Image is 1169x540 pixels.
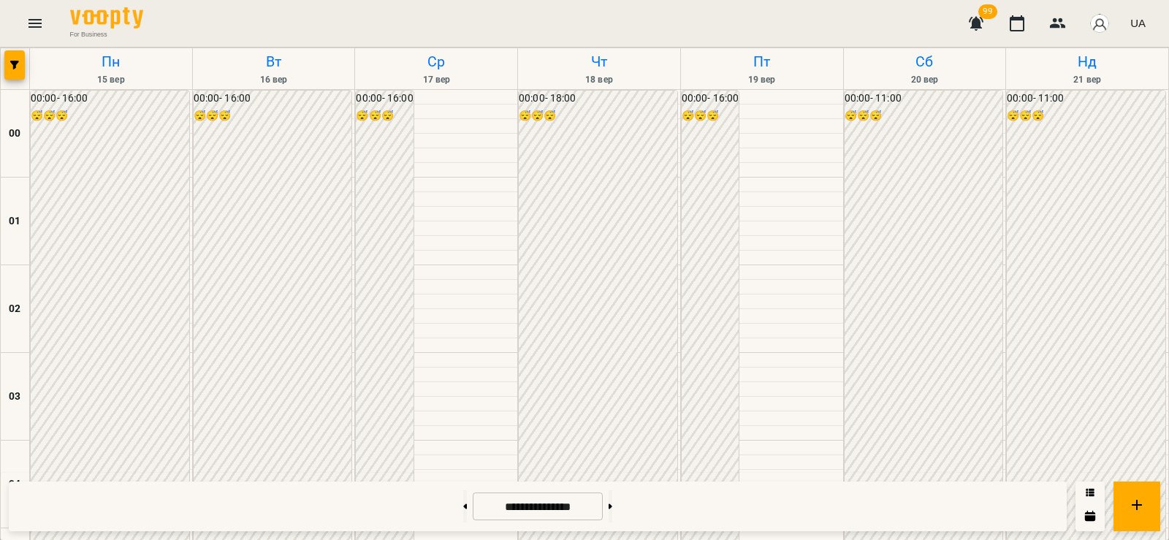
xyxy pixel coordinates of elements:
[195,50,353,73] h6: Вт
[9,301,20,317] h6: 02
[846,50,1004,73] h6: Сб
[519,108,677,124] h6: 😴😴😴
[1007,91,1165,107] h6: 00:00 - 11:00
[31,108,189,124] h6: 😴😴😴
[18,6,53,41] button: Menu
[682,108,739,124] h6: 😴😴😴
[32,73,190,87] h6: 15 вер
[978,4,997,19] span: 99
[520,50,678,73] h6: Чт
[519,91,677,107] h6: 00:00 - 18:00
[70,30,143,39] span: For Business
[1130,15,1146,31] span: UA
[1089,13,1110,34] img: avatar_s.png
[9,213,20,229] h6: 01
[845,91,1003,107] h6: 00:00 - 11:00
[194,108,352,124] h6: 😴😴😴
[1007,108,1165,124] h6: 😴😴😴
[1008,50,1166,73] h6: Нд
[683,50,841,73] h6: Пт
[1124,9,1151,37] button: UA
[31,91,189,107] h6: 00:00 - 16:00
[356,91,413,107] h6: 00:00 - 16:00
[520,73,678,87] h6: 18 вер
[845,108,1003,124] h6: 😴😴😴
[356,108,413,124] h6: 😴😴😴
[357,50,515,73] h6: Ср
[9,389,20,405] h6: 03
[682,91,739,107] h6: 00:00 - 16:00
[70,7,143,28] img: Voopty Logo
[357,73,515,87] h6: 17 вер
[846,73,1004,87] h6: 20 вер
[194,91,352,107] h6: 00:00 - 16:00
[683,73,841,87] h6: 19 вер
[32,50,190,73] h6: Пн
[1008,73,1166,87] h6: 21 вер
[9,126,20,142] h6: 00
[195,73,353,87] h6: 16 вер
